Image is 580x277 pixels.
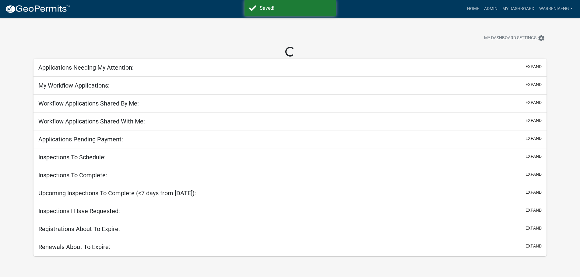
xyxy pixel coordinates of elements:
button: expand [526,171,542,178]
span: My Dashboard Settings [484,35,536,42]
a: Admin [482,3,500,15]
h5: Inspections To Complete: [38,171,107,179]
h5: Applications Needing My Attention: [38,64,134,71]
h5: Applications Pending Payment: [38,136,123,143]
button: expand [526,135,542,142]
button: expand [526,153,542,160]
button: expand [526,225,542,231]
a: Home [465,3,482,15]
h5: Workflow Applications Shared With Me: [38,118,145,125]
div: Saved! [260,5,331,12]
h5: Inspections To Schedule: [38,154,106,161]
button: expand [526,189,542,196]
button: expand [526,99,542,106]
a: My Dashboard [500,3,537,15]
h5: Registrations About To Expire: [38,225,120,233]
h5: Inspections I Have Requested: [38,207,120,215]
button: My Dashboard Settingssettings [479,32,550,44]
button: expand [526,81,542,88]
h5: Workflow Applications Shared By Me: [38,100,139,107]
a: WarrenIAEng [537,3,575,15]
button: expand [526,243,542,249]
button: expand [526,117,542,124]
h5: Renewals About To Expire: [38,243,110,251]
button: expand [526,64,542,70]
button: expand [526,207,542,213]
h5: Upcoming Inspections To Complete (<7 days from [DATE]): [38,189,196,197]
i: settings [538,35,545,42]
h5: My Workflow Applications: [38,82,110,89]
